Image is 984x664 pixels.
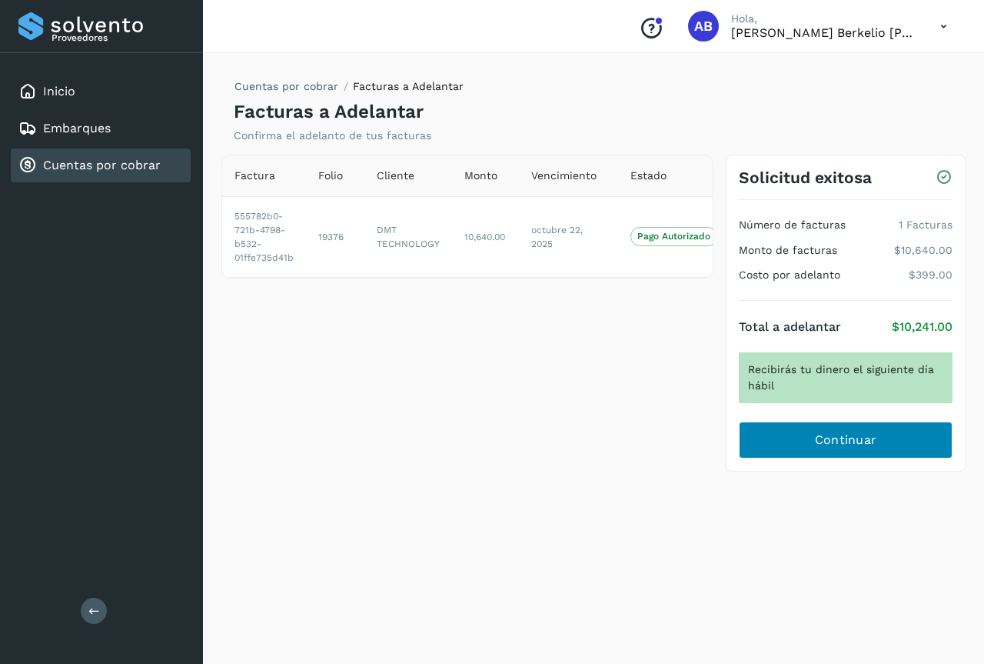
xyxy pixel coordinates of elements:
[739,168,872,187] h3: Solicitud exitosa
[234,80,338,92] a: Cuentas por cobrar
[899,219,952,232] p: 1 Facturas
[43,84,75,98] a: Inicio
[52,32,184,43] p: Proveedores
[739,269,840,282] h4: Costo por adelanto
[731,25,916,40] p: Arturo Berkelio Martinez Hernández
[234,78,464,101] nav: breadcrumb
[739,219,846,232] h4: Número de facturas
[637,231,710,242] p: Pago Autorizado
[892,319,952,334] p: $10,241.00
[43,158,161,172] a: Cuentas por cobrar
[222,196,306,277] td: 555782b0-721b-4798-b532-01ffe735d41b
[43,121,111,135] a: Embarques
[234,101,424,123] h4: Facturas a Adelantar
[894,244,952,257] p: $10,640.00
[531,168,597,184] span: Vencimiento
[234,168,275,184] span: Factura
[739,319,841,334] h4: Total a adelantar
[739,352,952,403] div: Recibirás tu dinero el siguiente día hábil
[731,12,916,25] p: Hola,
[11,75,191,108] div: Inicio
[464,232,505,242] span: 10,640.00
[11,148,191,182] div: Cuentas por cobrar
[909,269,952,282] p: $399.00
[377,168,414,184] span: Cliente
[630,168,667,184] span: Estado
[464,168,497,184] span: Monto
[364,196,452,277] td: DMT TECHNOLOGY
[739,422,952,459] button: Continuar
[11,112,191,145] div: Embarques
[318,168,343,184] span: Folio
[306,196,364,277] td: 19376
[739,244,837,257] h4: Monto de facturas
[353,80,464,92] span: Facturas a Adelantar
[815,432,877,449] span: Continuar
[234,129,431,142] p: Confirma el adelanto de tus facturas
[531,225,583,249] span: octubre 22, 2025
